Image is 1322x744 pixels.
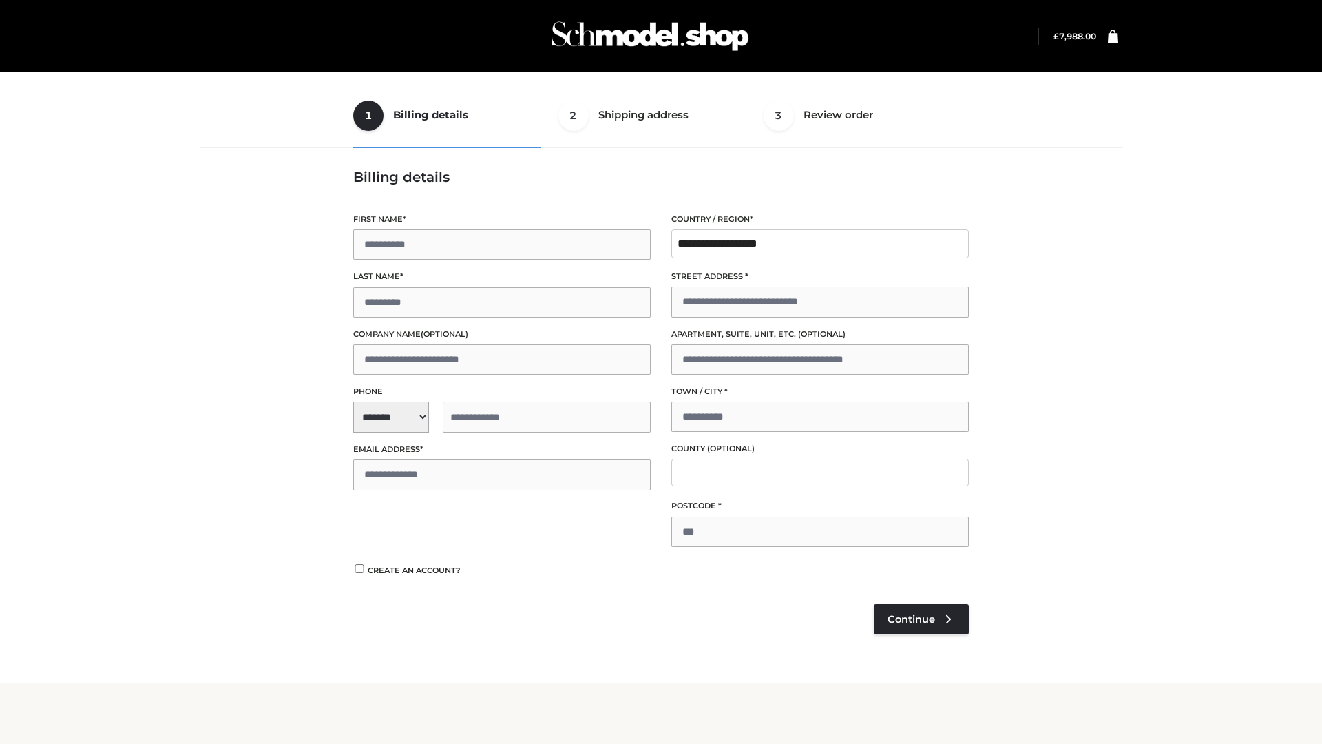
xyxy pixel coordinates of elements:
[353,328,651,341] label: Company name
[353,564,366,573] input: Create an account?
[888,613,935,626] span: Continue
[353,443,651,456] label: Email address
[671,213,969,226] label: Country / Region
[353,213,651,226] label: First name
[1053,31,1096,41] bdi: 7,988.00
[1053,31,1059,41] span: £
[368,566,461,575] span: Create an account?
[353,169,969,185] h3: Billing details
[353,385,651,398] label: Phone
[874,604,969,634] a: Continue
[671,442,969,455] label: County
[671,499,969,513] label: Postcode
[671,328,969,341] label: Apartment, suite, unit, etc.
[353,270,651,283] label: Last name
[671,270,969,283] label: Street address
[421,329,468,339] span: (optional)
[671,385,969,398] label: Town / City
[547,9,753,63] img: Schmodel Admin 964
[1053,31,1096,41] a: £7,988.00
[798,329,846,339] span: (optional)
[707,444,755,453] span: (optional)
